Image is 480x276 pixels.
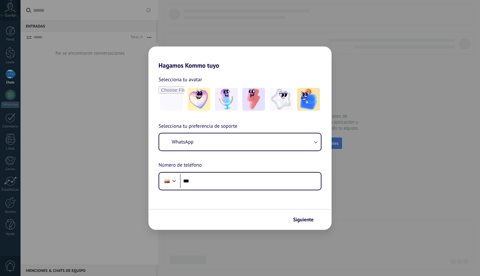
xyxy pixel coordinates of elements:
span: WhatsApp [172,139,194,145]
img: -4.jpeg [270,88,292,111]
button: Siguiente [290,214,322,225]
span: Selecciona tu preferencia de soporte [159,122,237,131]
span: Selecciona tu avatar [159,76,202,84]
span: Número de teléfono [159,161,202,169]
img: -2.jpeg [215,88,238,111]
img: -3.jpeg [242,88,265,111]
img: -1.jpeg [188,88,210,111]
h2: Hagamos Kommo tuyo [148,46,332,69]
img: -5.jpeg [297,88,320,111]
span: Siguiente [293,218,314,222]
div: Colombia: + 57 [161,175,173,188]
button: WhatsApp [159,133,321,150]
